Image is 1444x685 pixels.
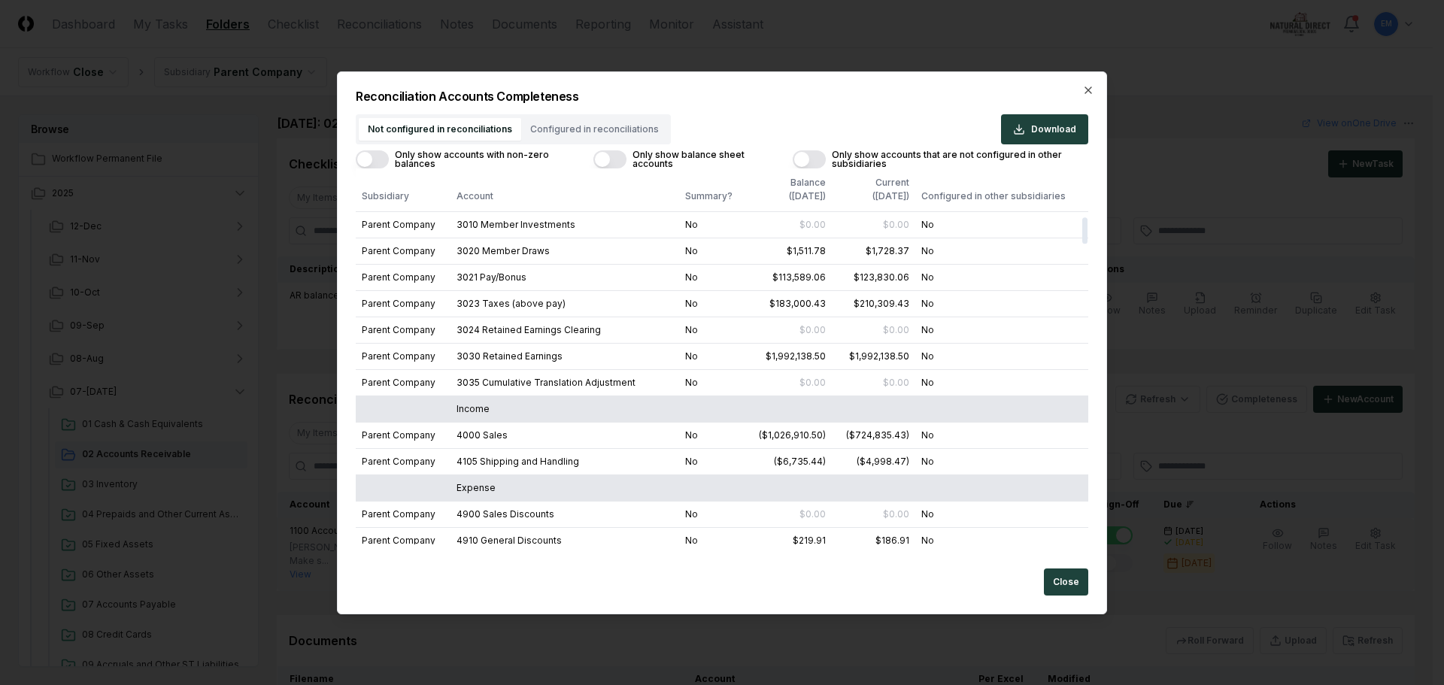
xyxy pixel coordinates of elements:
div: $210,309.43 [854,297,909,311]
div: $186.91 [875,534,909,547]
h2: Reconciliation Accounts Completeness [356,90,1088,102]
td: 4900 Sales Discounts [450,502,679,528]
button: Configured in reconciliations [521,118,668,141]
div: $113,589.06 [772,271,826,284]
td: Parent Company [356,344,450,370]
th: Subsidiary [356,168,450,205]
td: No [915,370,1088,396]
td: No [679,265,745,291]
div: $1,511.78 [787,244,826,258]
div: $0.00 [799,323,826,337]
div: $183,000.43 [769,297,826,311]
td: No [915,317,1088,344]
div: $1,728.37 [866,244,909,258]
th: Configured in other subsidiaries [915,168,1088,205]
div: $123,830.06 [854,271,909,284]
div: $219.91 [793,534,826,547]
td: Parent Company [356,370,450,396]
td: Parent Company [356,291,450,317]
td: No [679,502,745,528]
td: Parent Company [356,265,450,291]
td: 3023 Taxes (above pay) [450,291,679,317]
label: Only show accounts that are not configured in other subsidiaries [832,150,1088,168]
label: Only show accounts with non-zero balances [395,150,569,168]
td: No [679,238,745,265]
td: Parent Company [356,528,450,554]
td: 4910 General Discounts [450,528,679,554]
td: 3021 Pay/Bonus [450,265,679,291]
td: No [679,423,745,449]
div: $0.00 [799,508,826,521]
td: Parent Company [356,238,450,265]
div: $1,992,138.50 [849,350,909,363]
td: No [915,528,1088,554]
div: $0.00 [883,218,909,232]
td: Parent Company [356,449,450,475]
td: 3020 Member Draws [450,238,679,265]
td: No [915,212,1088,238]
div: ($724,835.43) [846,429,909,442]
div: $0.00 [883,508,909,521]
button: Not configured in reconciliations [359,118,521,141]
th: Current ( [DATE] ) [832,168,915,205]
div: ($1,026,910.50) [759,429,826,442]
td: No [915,265,1088,291]
div: $0.00 [799,218,826,232]
td: No [915,502,1088,528]
th: Account [450,168,679,205]
td: Parent Company [356,423,450,449]
div: $0.00 [883,323,909,337]
td: 3035 Cumulative Translation Adjustment [450,370,679,396]
td: Parent Company [356,317,450,344]
div: $0.00 [883,376,909,389]
div: $0.00 [799,376,826,389]
td: No [679,212,745,238]
th: Balance ( [DATE] ) [745,168,832,205]
div: $1,992,138.50 [766,350,826,363]
td: Income [450,396,679,423]
td: 3024 Retained Earnings Clearing [450,317,679,344]
td: 4000 Sales [450,423,679,449]
td: 3010 Member Investments [450,212,679,238]
label: Only show balance sheet accounts [633,150,769,168]
button: Close [1044,568,1088,596]
td: No [679,344,745,370]
th: Summary? [679,168,745,205]
td: No [679,449,745,475]
td: 4105 Shipping and Handling [450,449,679,475]
div: ($4,998.47) [857,455,909,468]
div: ($6,735.44) [774,455,826,468]
td: 3030 Retained Earnings [450,344,679,370]
td: Expense [450,475,679,502]
td: No [915,291,1088,317]
td: No [915,423,1088,449]
td: No [679,291,745,317]
td: No [679,317,745,344]
td: No [915,344,1088,370]
button: Download [1001,114,1088,144]
td: Parent Company [356,212,450,238]
td: No [679,370,745,396]
td: Parent Company [356,502,450,528]
span: Download [1031,123,1076,136]
td: No [679,528,745,554]
td: No [915,449,1088,475]
td: No [915,238,1088,265]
